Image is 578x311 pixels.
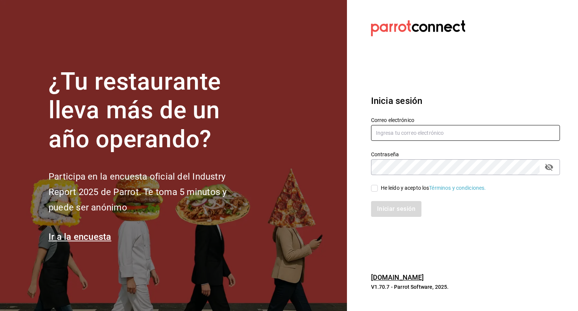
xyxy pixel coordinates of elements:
[371,125,560,141] input: Ingresa tu correo electrónico
[371,283,560,291] p: V1.70.7 - Parrot Software, 2025.
[371,94,560,108] h3: Inicia sesión
[49,169,252,215] h2: Participa en la encuesta oficial del Industry Report 2025 de Parrot. Te toma 5 minutos y puede se...
[371,151,560,157] label: Contraseña
[429,185,486,191] a: Términos y condiciones.
[381,184,486,192] div: He leído y acepto los
[371,117,560,122] label: Correo electrónico
[371,273,424,281] a: [DOMAIN_NAME]
[543,161,555,174] button: passwordField
[49,232,111,242] a: Ir a la encuesta
[49,67,252,154] h1: ¿Tu restaurante lleva más de un año operando?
